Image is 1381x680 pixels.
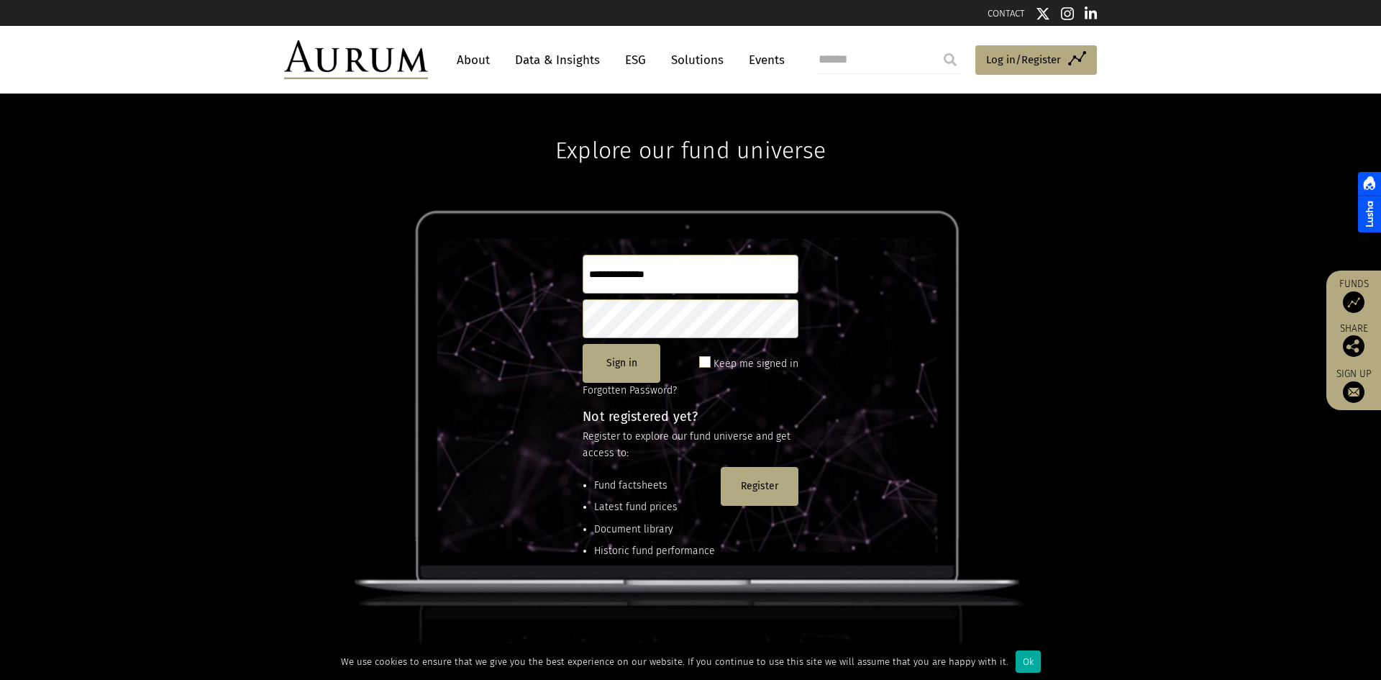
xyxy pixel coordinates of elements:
[1061,6,1074,21] img: Instagram icon
[594,522,715,538] li: Document library
[1343,335,1364,357] img: Share this post
[508,47,607,73] a: Data & Insights
[583,410,798,423] h4: Not registered yet?
[664,47,731,73] a: Solutions
[986,51,1061,68] span: Log in/Register
[1343,291,1364,313] img: Access Funds
[1016,650,1041,673] div: Ok
[1334,324,1374,357] div: Share
[555,94,826,164] h1: Explore our fund universe
[583,384,677,396] a: Forgotten Password?
[1343,381,1364,403] img: Sign up to our newsletter
[1334,368,1374,403] a: Sign up
[450,47,497,73] a: About
[936,45,965,74] input: Submit
[618,47,653,73] a: ESG
[721,467,798,506] button: Register
[988,8,1025,19] a: CONTACT
[284,40,428,79] img: Aurum
[1334,278,1374,313] a: Funds
[742,47,785,73] a: Events
[583,429,798,461] p: Register to explore our fund universe and get access to:
[714,355,798,373] label: Keep me signed in
[1036,6,1050,21] img: Twitter icon
[975,45,1097,76] a: Log in/Register
[583,344,660,383] button: Sign in
[594,543,715,559] li: Historic fund performance
[594,499,715,515] li: Latest fund prices
[594,478,715,494] li: Fund factsheets
[1085,6,1098,21] img: Linkedin icon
